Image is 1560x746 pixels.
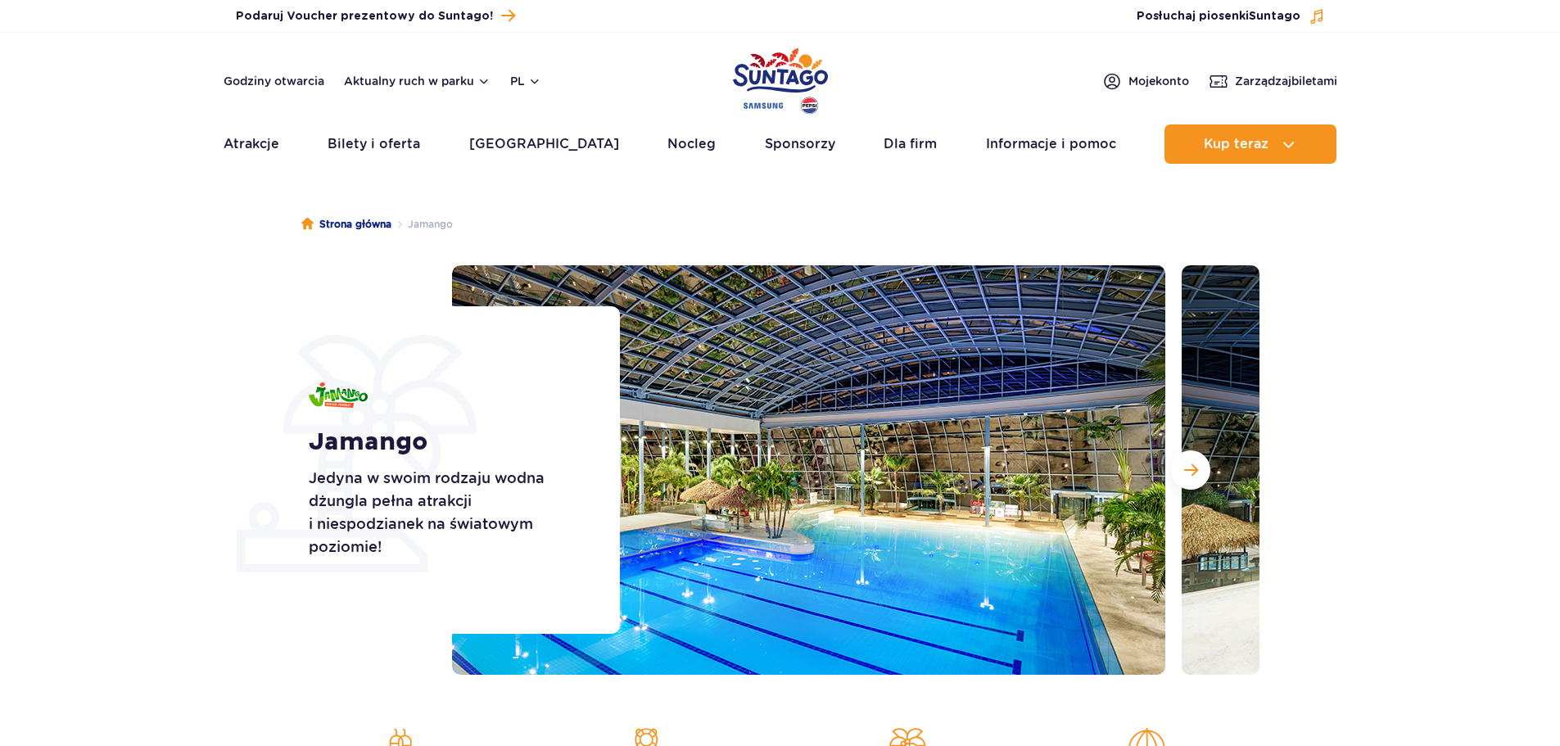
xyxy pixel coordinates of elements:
[469,124,619,164] a: [GEOGRAPHIC_DATA]
[301,216,391,233] a: Strona główna
[1137,8,1325,25] button: Posłuchaj piosenkiSuntago
[1171,450,1210,490] button: Następny slajd
[309,427,583,457] h1: Jamango
[765,124,835,164] a: Sponsorzy
[328,124,420,164] a: Bilety i oferta
[224,73,324,89] a: Godziny otwarcia
[391,216,453,233] li: Jamango
[884,124,937,164] a: Dla firm
[1102,71,1189,91] a: Mojekonto
[1164,124,1336,164] button: Kup teraz
[510,73,541,89] button: pl
[1235,73,1337,89] span: Zarządzaj biletami
[667,124,716,164] a: Nocleg
[344,75,491,88] button: Aktualny ruch w parku
[1128,73,1189,89] span: Moje konto
[1137,8,1300,25] span: Posłuchaj piosenki
[224,124,279,164] a: Atrakcje
[986,124,1116,164] a: Informacje i pomoc
[309,382,368,408] img: Jamango
[236,5,515,27] a: Podaruj Voucher prezentowy do Suntago!
[1204,137,1268,151] span: Kup teraz
[733,41,828,116] a: Park of Poland
[1209,71,1337,91] a: Zarządzajbiletami
[236,8,493,25] span: Podaruj Voucher prezentowy do Suntago!
[1249,11,1300,22] span: Suntago
[309,467,583,558] p: Jedyna w swoim rodzaju wodna dżungla pełna atrakcji i niespodzianek na światowym poziomie!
